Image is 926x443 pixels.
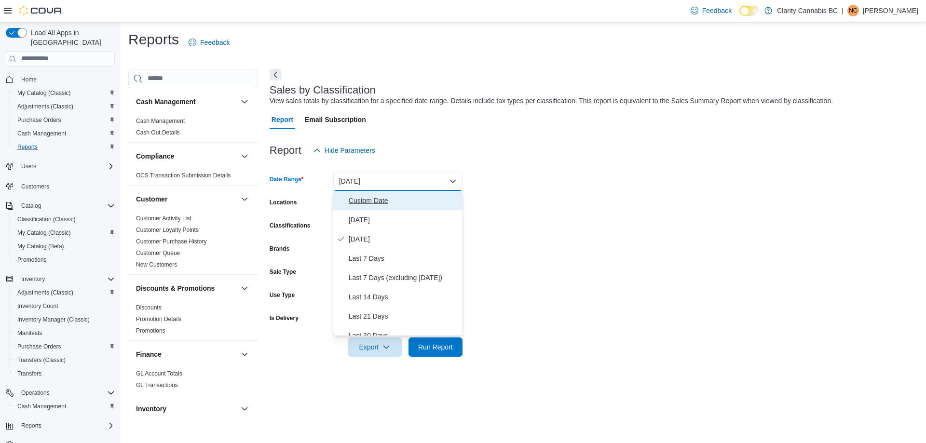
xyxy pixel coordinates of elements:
span: Adjustments (Classic) [14,101,115,112]
a: Cash Management [14,401,70,412]
span: Export [354,337,396,357]
span: Promotions [17,256,47,264]
button: Transfers [10,367,119,380]
span: Last 7 Days [349,253,459,264]
label: Date Range [270,175,304,183]
button: Compliance [239,150,250,162]
a: Classification (Classic) [14,214,80,225]
div: Finance [128,368,258,395]
button: [DATE] [333,172,463,191]
button: Purchase Orders [10,113,119,127]
span: Classification (Classic) [14,214,115,225]
span: Cash Management [14,401,115,412]
span: Purchase Orders [17,343,61,350]
span: Inventory Count [14,300,115,312]
button: Inventory [2,272,119,286]
span: Operations [17,387,115,399]
button: Next [270,69,281,81]
span: Catalog [17,200,115,212]
a: My Catalog (Beta) [14,241,68,252]
span: Operations [21,389,50,397]
h1: Reports [128,30,179,49]
label: Use Type [270,291,295,299]
a: Manifests [14,327,46,339]
span: Last 30 Days [349,330,459,341]
a: Transfers (Classic) [14,354,69,366]
a: Customer Purchase History [136,238,207,245]
a: Customer Queue [136,250,180,256]
span: Report [272,110,293,129]
a: Feedback [687,1,735,20]
span: Manifests [14,327,115,339]
button: Reports [2,419,119,432]
span: Cash Management [136,117,185,125]
span: Manifests [17,329,42,337]
a: Cash Management [14,128,70,139]
button: Customer [136,194,237,204]
div: Discounts & Promotions [128,302,258,340]
a: OCS Transaction Submission Details [136,172,231,179]
span: Inventory Manager (Classic) [14,314,115,325]
div: Select listbox [333,191,463,336]
span: Custom Date [349,195,459,206]
button: Transfers (Classic) [10,353,119,367]
label: Locations [270,199,297,206]
button: Catalog [17,200,45,212]
button: Customer [239,193,250,205]
button: Manifests [10,326,119,340]
button: Operations [2,386,119,400]
a: Inventory Manager (Classic) [14,314,94,325]
button: Hide Parameters [309,141,379,160]
div: Cash Management [128,115,258,142]
p: | [842,5,844,16]
button: Reports [17,420,45,431]
span: Inventory [21,275,45,283]
span: My Catalog (Classic) [14,87,115,99]
a: My Catalog (Classic) [14,227,75,239]
span: Reports [14,141,115,153]
span: Adjustments (Classic) [17,289,73,296]
a: New Customers [136,261,177,268]
label: Brands [270,245,289,253]
a: Promotion Details [136,316,182,322]
a: Reports [14,141,41,153]
span: My Catalog (Beta) [17,242,64,250]
a: Customer Activity List [136,215,191,222]
button: Operations [17,387,54,399]
button: Inventory Manager (Classic) [10,313,119,326]
span: NC [849,5,857,16]
button: Promotions [10,253,119,267]
span: Last 7 Days (excluding [DATE]) [349,272,459,283]
span: Cash Management [14,128,115,139]
button: Discounts & Promotions [239,282,250,294]
span: Email Subscription [305,110,366,129]
span: Purchase Orders [17,116,61,124]
button: Users [2,160,119,173]
span: Classification (Classic) [17,215,76,223]
button: Cash Management [10,400,119,413]
label: Sale Type [270,268,296,276]
h3: Discounts & Promotions [136,283,215,293]
span: Inventory Count [17,302,58,310]
button: Compliance [136,151,237,161]
span: Feedback [702,6,732,15]
a: GL Transactions [136,382,178,389]
h3: Inventory [136,404,166,414]
button: Customers [2,179,119,193]
button: Cash Management [10,127,119,140]
span: Transfers (Classic) [17,356,66,364]
input: Dark Mode [739,6,760,16]
p: [PERSON_NAME] [863,5,918,16]
a: Cash Out Details [136,129,180,136]
p: Clarity Cannabis BC [777,5,838,16]
span: Customers [17,180,115,192]
span: Reports [17,420,115,431]
a: Inventory Count [14,300,62,312]
span: GL Transactions [136,381,178,389]
a: Promotions [14,254,51,266]
span: Inventory [17,273,115,285]
span: Promotions [14,254,115,266]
